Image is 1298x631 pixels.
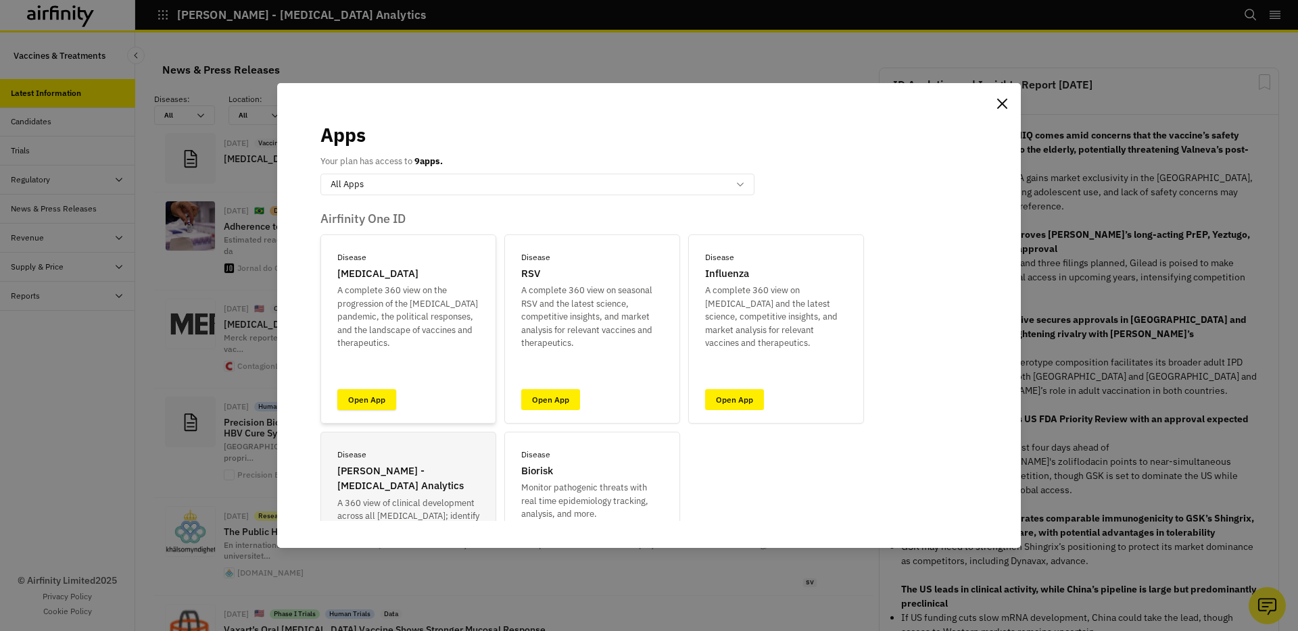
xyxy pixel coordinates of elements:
a: Open App [705,389,764,410]
p: Monitor pathogenic threats with real time epidemiology tracking, analysis, and more. [521,481,663,521]
p: [MEDICAL_DATA] [337,266,418,282]
p: Disease [521,449,550,461]
p: All Apps [331,178,364,191]
p: A complete 360 view on seasonal RSV and the latest science, competitive insights, and market anal... [521,284,663,350]
p: A 360 view of clinical development across all [MEDICAL_DATA]; identify opportunities and track ch... [337,497,479,563]
p: Disease [337,449,366,461]
b: 9 apps. [414,155,443,167]
p: Disease [521,251,550,263]
p: Disease [337,251,366,263]
a: Open App [337,389,396,410]
p: Your plan has access to [320,155,443,168]
p: Disease [705,251,734,263]
p: Airfinity One ID [320,211,978,226]
p: Influenza [705,266,749,282]
p: [PERSON_NAME] - [MEDICAL_DATA] Analytics [337,463,479,494]
p: RSV [521,266,540,282]
button: Close [991,93,1013,114]
p: Apps [320,121,366,149]
p: A complete 360 view on [MEDICAL_DATA] and the latest science, competitive insights, and market an... [705,284,847,350]
p: Biorisk [521,463,553,479]
a: Open App [521,389,580,410]
p: A complete 360 view on the progression of the [MEDICAL_DATA] pandemic, the political responses, a... [337,284,479,350]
